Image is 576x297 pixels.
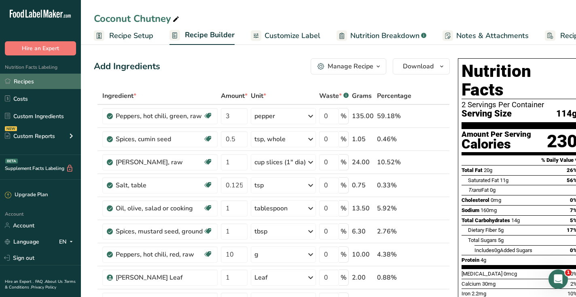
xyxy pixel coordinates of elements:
span: Percentage [377,91,411,101]
span: 2.2mg [472,291,486,297]
span: Includes Added Sugars [474,247,532,253]
span: 20g [484,167,492,173]
button: Manage Recipe [311,58,386,74]
div: 0.46% [377,134,411,144]
div: tsp [254,180,264,190]
a: Language [5,235,39,249]
div: 0.33% [377,180,411,190]
a: Terms & Conditions . [5,279,76,290]
div: g [254,250,258,259]
div: [PERSON_NAME] Leaf [116,273,213,282]
i: Trans [468,187,481,193]
span: Serving Size [462,109,512,119]
span: [MEDICAL_DATA] [462,271,502,277]
div: tsp, whole [254,134,286,144]
span: Ingredient [102,91,136,101]
span: 4g [481,257,486,263]
span: 0g [490,187,496,193]
div: 1.05 [352,134,374,144]
span: Download [403,62,434,71]
div: Peppers, hot chili, red, raw [116,250,203,259]
a: Hire an Expert . [5,279,34,284]
a: Notes & Attachments [443,27,529,45]
a: Nutrition Breakdown [337,27,426,45]
a: Customize Label [251,27,320,45]
div: Oil, olive, salad or cooking [116,204,203,213]
span: Customize Label [265,30,320,41]
div: Peppers, hot chili, green, raw [116,111,203,121]
span: 1 [565,269,572,276]
span: Total Fat [462,167,483,173]
span: 11g [500,177,508,183]
div: tbsp [254,227,267,236]
div: Leaf [254,273,268,282]
div: 59.18% [377,111,411,121]
a: Recipe Setup [94,27,153,45]
span: 5g [498,237,504,243]
span: 0mcg [504,271,517,277]
span: Recipe Setup [109,30,153,41]
div: 2.00 [352,273,374,282]
div: Spices, mustard seed, ground [116,227,203,236]
span: Saturated Fat [468,177,499,183]
span: Cholesterol [462,197,489,203]
a: Recipe Builder [169,26,235,45]
span: Total Carbohydrates [462,217,510,223]
div: Custom Reports [5,132,55,140]
span: 30mg [482,281,496,287]
div: EN [59,237,76,246]
span: 0mg [491,197,501,203]
iframe: Intercom live chat [548,269,568,289]
div: cup slices (1" dia) [254,157,306,167]
span: Recipe Builder [185,30,235,40]
a: About Us . [45,279,64,284]
a: Privacy Policy [31,284,56,290]
div: [PERSON_NAME], raw [116,157,203,167]
span: Grams [352,91,372,101]
div: NEW [5,126,17,131]
span: Iron [462,291,470,297]
span: Protein [462,257,479,263]
button: Hire an Expert [5,41,76,55]
span: Notes & Attachments [456,30,529,41]
div: 0.75 [352,180,374,190]
span: 160mg [481,207,497,213]
div: Calories [462,138,531,150]
span: Total Sugars [468,237,497,243]
div: 13.50 [352,204,374,213]
div: 10.52% [377,157,411,167]
span: Unit [251,91,266,101]
div: Add Ingredients [94,60,160,73]
div: Amount Per Serving [462,131,531,138]
div: Coconut Chutney [94,11,181,26]
div: Waste [319,91,349,101]
div: 24.00 [352,157,374,167]
span: 0g [494,247,500,253]
button: Download [393,58,450,74]
span: Fat [468,187,489,193]
div: tablespoon [254,204,288,213]
div: 4.38% [377,250,411,259]
div: 6.30 [352,227,374,236]
a: FAQ . [35,279,45,284]
div: Manage Recipe [328,62,373,71]
span: Sodium [462,207,479,213]
div: 5.92% [377,204,411,213]
span: Nutrition Breakdown [350,30,419,41]
span: Amount [221,91,248,101]
span: 14g [511,217,520,223]
div: pepper [254,111,275,121]
div: 135.00 [352,111,374,121]
div: BETA [5,159,18,163]
div: 2.76% [377,227,411,236]
div: 10.00 [352,250,374,259]
span: Calcium [462,281,481,287]
div: Upgrade Plan [5,191,48,199]
span: 5g [498,227,504,233]
span: Dietary Fiber [468,227,497,233]
div: Spices, cumin seed [116,134,203,144]
div: 0.88% [377,273,411,282]
div: Salt, table [116,180,203,190]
